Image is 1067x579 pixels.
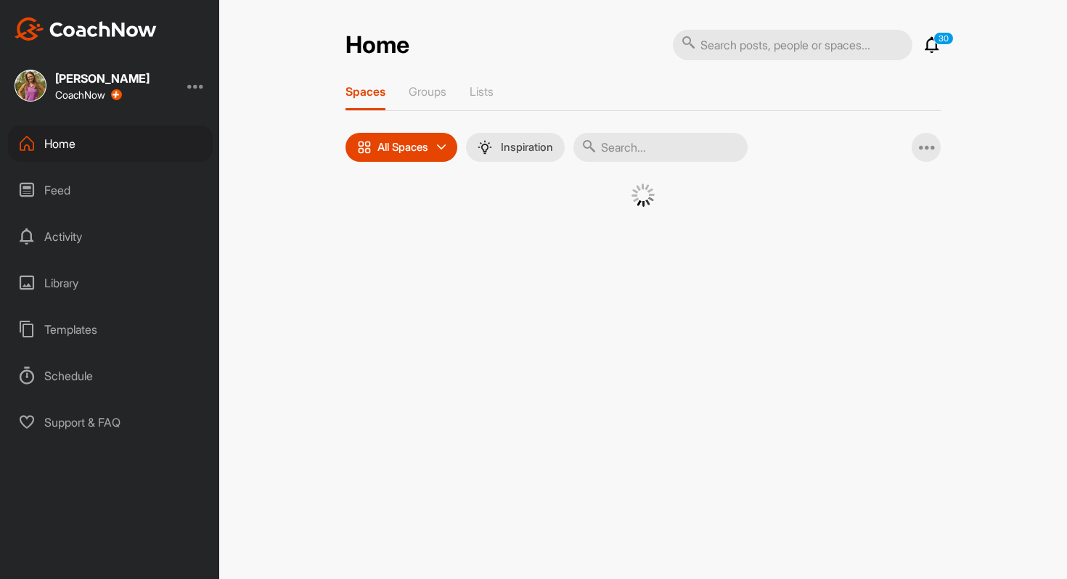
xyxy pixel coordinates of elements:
h2: Home [346,31,409,59]
img: G6gVgL6ErOh57ABN0eRmCEwV0I4iEi4d8EwaPGI0tHgoAbU4EAHFLEQAh+QQFCgALACwIAA4AGAASAAAEbHDJSesaOCdk+8xg... [631,184,655,207]
div: CoachNow [55,89,122,101]
div: Templates [8,311,213,348]
p: Inspiration [501,141,553,153]
div: Home [8,126,213,162]
div: Library [8,265,213,301]
div: Activity [8,218,213,255]
div: Schedule [8,358,213,394]
p: Lists [470,84,494,99]
img: menuIcon [478,140,492,155]
input: Search... [573,133,748,162]
p: Groups [409,84,446,99]
div: [PERSON_NAME] [55,73,150,84]
input: Search posts, people or spaces... [673,30,912,60]
img: icon [357,140,372,155]
p: 30 [933,32,954,45]
div: Feed [8,172,213,208]
img: square_b26b68be6650e45701a616cf554d9114.jpg [15,70,46,102]
p: Spaces [346,84,385,99]
div: Support & FAQ [8,404,213,440]
img: CoachNow [15,17,157,41]
p: All Spaces [377,141,428,153]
